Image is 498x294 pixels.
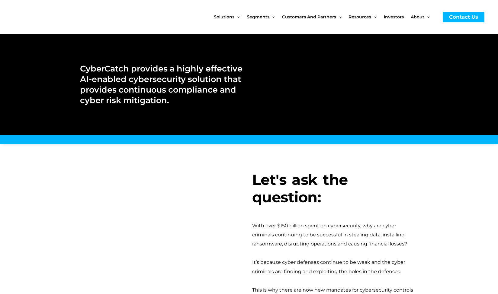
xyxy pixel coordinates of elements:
[252,171,418,206] h3: Let's ask the question:
[443,12,484,22] a: Contact Us
[384,4,411,30] a: Investors
[247,4,269,30] span: Segments
[336,4,342,30] span: Menu Toggle
[214,4,234,30] span: Solutions
[384,4,404,30] span: Investors
[234,4,240,30] span: Menu Toggle
[214,4,437,30] nav: Site Navigation: New Main Menu
[349,4,371,30] span: Resources
[80,63,243,106] h2: CyberCatch provides a highly effective AI-enabled cybersecurity solution that provides continuous...
[411,4,424,30] span: About
[424,4,430,30] span: Menu Toggle
[282,4,336,30] span: Customers and Partners
[371,4,377,30] span: Menu Toggle
[269,4,275,30] span: Menu Toggle
[11,5,83,30] img: CyberCatch
[252,258,418,276] div: It’s because cyber defenses continue to be weak and the cyber criminals are finding and exploitin...
[252,221,418,249] div: With over $150 billion spent on cybersecurity, why are cyber criminals continuing to be successfu...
